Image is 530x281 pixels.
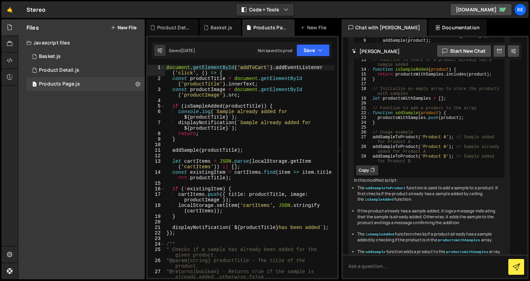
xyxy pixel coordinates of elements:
[147,203,165,214] div: 18
[355,58,370,67] div: 13
[342,19,427,36] div: Chat with [PERSON_NAME]
[39,53,61,60] div: Basket.js
[27,63,145,77] div: 8215/44673.js
[147,230,165,236] div: 22
[355,125,370,130] div: 25
[147,159,165,170] div: 13
[514,3,527,16] a: Ke
[147,186,165,192] div: 16
[147,241,165,247] div: 24
[147,225,165,230] div: 21
[253,24,286,31] div: Products Page.js
[147,103,165,109] div: 5
[355,82,370,87] div: 17
[364,197,394,202] code: isSampleAdded
[147,137,165,142] div: 9
[355,120,370,125] div: 24
[147,98,165,103] div: 4
[147,65,165,76] div: 1
[39,81,80,87] div: Products Page.js
[355,106,370,111] div: 21
[147,214,165,219] div: 19
[365,250,386,254] code: addSample
[365,232,395,237] code: isSampleAdded
[147,87,165,98] div: 3
[355,72,370,77] div: 15
[355,144,370,154] div: 28
[355,101,370,106] div: 20
[357,249,504,255] li: The function adds a product to the array.
[445,250,489,254] code: productsWithSamples
[258,48,292,53] div: Not saved to prod
[169,48,195,53] div: Saved
[428,19,487,36] div: Documentation
[147,170,165,181] div: 14
[437,238,481,243] code: productsWithSamples
[296,44,330,57] button: Save
[147,219,165,225] div: 20
[27,77,145,91] div: 8215/16741.js
[147,258,165,269] div: 26
[352,48,400,54] h2: [PERSON_NAME]
[355,87,370,96] div: 18
[355,154,370,164] div: 29
[1,1,18,18] a: 🤙
[147,142,165,148] div: 10
[365,186,406,191] code: addSampleToProduct
[355,38,370,43] div: 9
[355,135,370,144] div: 27
[111,25,136,30] button: New File
[355,111,370,116] div: 22
[357,208,504,225] li: If the product already has a sample added, it logs a message indicating that the sample is alread...
[157,24,190,31] div: Product Detail.js
[32,82,37,88] span: 1
[357,231,504,243] li: The function checks if a product already has a sample added by checking if the product is in the ...
[147,153,165,159] div: 12
[300,24,329,31] div: New File
[355,96,370,101] div: 19
[147,120,165,131] div: 7
[450,3,512,16] a: [DOMAIN_NAME]
[355,77,370,82] div: 16
[355,116,370,120] div: 23
[147,148,165,153] div: 11
[437,45,491,57] button: Start new chat
[27,50,145,63] div: 8215/44666.js
[147,247,165,258] div: 25
[39,67,79,73] div: Product Detail.js
[27,24,39,31] h2: Files
[236,3,294,16] button: Code + Tools
[147,109,165,120] div: 6
[18,36,145,50] div: Javascript files
[147,181,165,186] div: 15
[147,236,165,241] div: 23
[27,6,45,14] div: Stereo
[147,131,165,137] div: 8
[355,130,370,135] div: 26
[181,48,195,53] div: [DATE]
[357,185,504,202] li: The function is used to add a sample to a product. It first checks if the product already has a s...
[147,76,165,87] div: 2
[211,24,232,31] div: Basket.js
[147,269,165,280] div: 27
[147,192,165,203] div: 17
[356,165,379,176] button: Copy
[355,67,370,72] div: 14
